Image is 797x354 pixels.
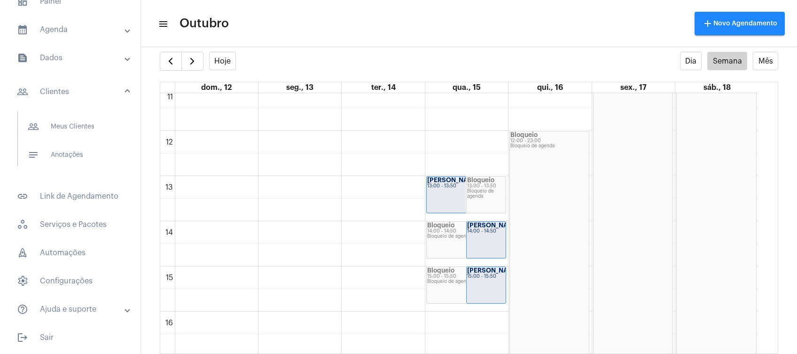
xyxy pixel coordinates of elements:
span: Novo Agendamento [702,20,777,27]
a: 17 de outubro de 2025 [618,82,649,93]
span: Serviços e Pacotes [9,213,131,236]
span: Outubro [180,16,229,31]
a: 15 de outubro de 2025 [451,82,483,93]
div: 12:00 - 23:00 [510,138,588,144]
div: 13:00 - 13:50 [427,184,505,189]
button: Dia [680,52,702,70]
div: 14:00 - 14:50 [427,229,505,234]
button: Mês [753,52,778,70]
mat-panel-title: Clientes [17,86,125,97]
button: Hoje [209,52,236,70]
mat-icon: sidenav icon [17,52,28,64]
strong: Bloqueio [467,177,494,183]
mat-icon: sidenav icon [17,24,28,35]
button: Semana Anterior [160,52,182,71]
span: Sair [9,326,131,349]
div: 13:00 - 13:50 [467,184,505,189]
mat-panel-title: Ajuda e suporte [17,304,125,315]
div: 12 [164,138,175,146]
mat-expansion-panel-header: sidenav iconAgenda [6,18,141,41]
a: 18 de outubro de 2025 [702,82,733,93]
mat-expansion-panel-header: sidenav iconAjuda e suporte [6,298,141,321]
span: Link de Agendamento [9,185,131,208]
span: Configurações [9,270,131,292]
span: Automações [9,241,131,264]
a: 16 de outubro de 2025 [535,82,565,93]
div: 15 [164,274,175,282]
a: 13 de outubro de 2025 [284,82,315,93]
button: Semana [707,52,747,70]
div: Bloqueio de agenda [427,234,505,239]
strong: Bloqueio [427,222,454,228]
strong: [PERSON_NAME]... [427,177,485,183]
span: Meus Clientes [20,115,119,138]
mat-expansion-panel-header: sidenav iconDados [6,47,141,69]
span: sidenav icon [17,219,28,230]
div: 16 [164,319,175,327]
div: 11 [165,93,175,101]
mat-expansion-panel-header: sidenav iconClientes [6,77,141,107]
div: 14:00 - 14:50 [467,229,505,234]
strong: [PERSON_NAME]... [467,267,525,274]
div: Bloqueio de agenda [510,144,588,149]
button: Novo Agendamento [695,12,785,35]
strong: [PERSON_NAME] [467,222,520,228]
div: 13 [164,183,175,192]
mat-icon: sidenav icon [17,191,28,202]
mat-icon: sidenav icon [158,18,167,30]
a: 12 de outubro de 2025 [199,82,234,93]
span: Anotações [20,144,119,166]
button: Próximo Semana [181,52,203,71]
div: sidenav iconClientes [6,107,141,179]
mat-icon: sidenav icon [17,304,28,315]
div: 15:00 - 15:50 [427,274,505,279]
div: 14 [164,228,175,237]
mat-panel-title: Agenda [17,24,125,35]
mat-icon: sidenav icon [17,86,28,97]
div: Bloqueio de agenda [467,189,505,199]
div: 15:00 - 15:50 [467,274,505,279]
strong: Bloqueio [510,132,538,138]
mat-icon: sidenav icon [17,332,28,343]
mat-icon: sidenav icon [28,149,39,161]
span: sidenav icon [17,247,28,258]
mat-panel-title: Dados [17,52,125,64]
mat-icon: add [702,18,713,29]
a: 14 de outubro de 2025 [369,82,398,93]
div: Bloqueio de agenda [427,279,505,284]
strong: Bloqueio [427,267,454,274]
mat-icon: sidenav icon [28,121,39,132]
span: sidenav icon [17,275,28,287]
